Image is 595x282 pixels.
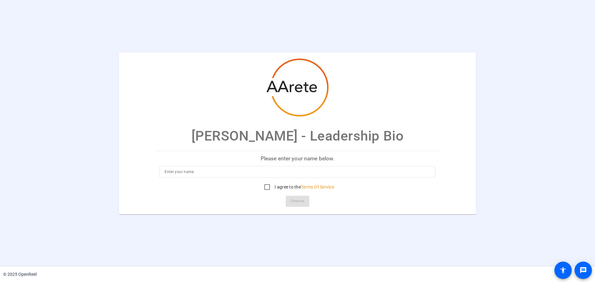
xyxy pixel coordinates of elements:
mat-icon: message [580,267,587,274]
mat-icon: accessibility [559,267,567,274]
label: I agree to the [273,184,334,190]
p: [PERSON_NAME] - Leadership Bio [192,126,404,146]
img: company-logo [267,59,328,116]
div: © 2025 OpenReel [3,271,37,278]
a: Terms Of Service [301,184,334,189]
input: Enter your name [165,168,430,176]
p: Please enter your name below. [155,151,440,166]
